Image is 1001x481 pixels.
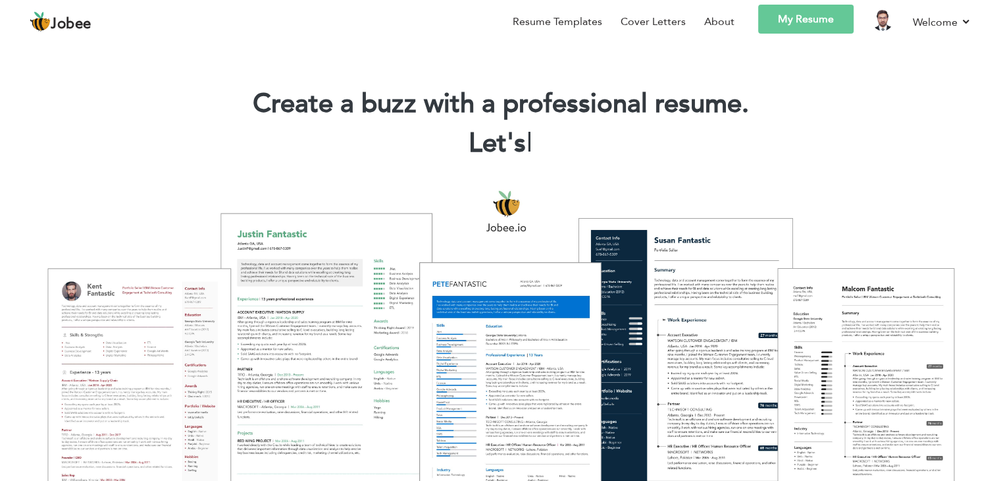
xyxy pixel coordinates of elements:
[913,14,971,30] a: Welcome
[513,14,602,30] a: Resume Templates
[30,11,51,32] img: jobee.io
[20,87,981,121] h1: Create a buzz with a professional resume.
[51,17,91,32] span: Jobee
[872,10,893,31] img: Profile Img
[621,14,686,30] a: Cover Letters
[526,125,532,161] span: |
[30,11,91,32] a: Jobee
[704,14,734,30] a: About
[20,127,981,161] h2: Let's
[758,5,854,34] a: My Resume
